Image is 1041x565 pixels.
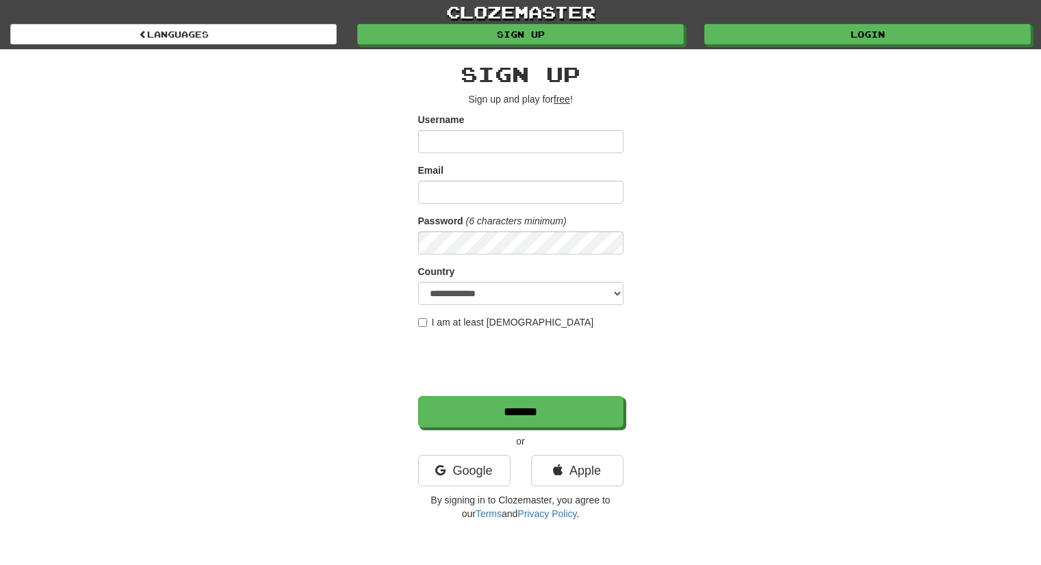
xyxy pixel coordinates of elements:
iframe: reCAPTCHA [418,336,626,389]
a: Sign up [357,24,684,44]
a: Login [704,24,1031,44]
h2: Sign up [418,63,624,86]
label: Password [418,214,463,228]
u: free [554,94,570,105]
a: Privacy Policy [517,508,576,519]
a: Google [418,455,511,486]
input: I am at least [DEMOGRAPHIC_DATA] [418,318,427,327]
p: or [418,434,624,448]
a: Languages [10,24,337,44]
em: (6 characters minimum) [466,215,567,226]
label: Email [418,163,444,177]
a: Apple [531,455,624,486]
label: Country [418,265,455,278]
p: Sign up and play for ! [418,92,624,106]
a: Terms [476,508,502,519]
p: By signing in to Clozemaster, you agree to our and . [418,493,624,521]
label: I am at least [DEMOGRAPHIC_DATA] [418,315,594,329]
label: Username [418,113,465,127]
